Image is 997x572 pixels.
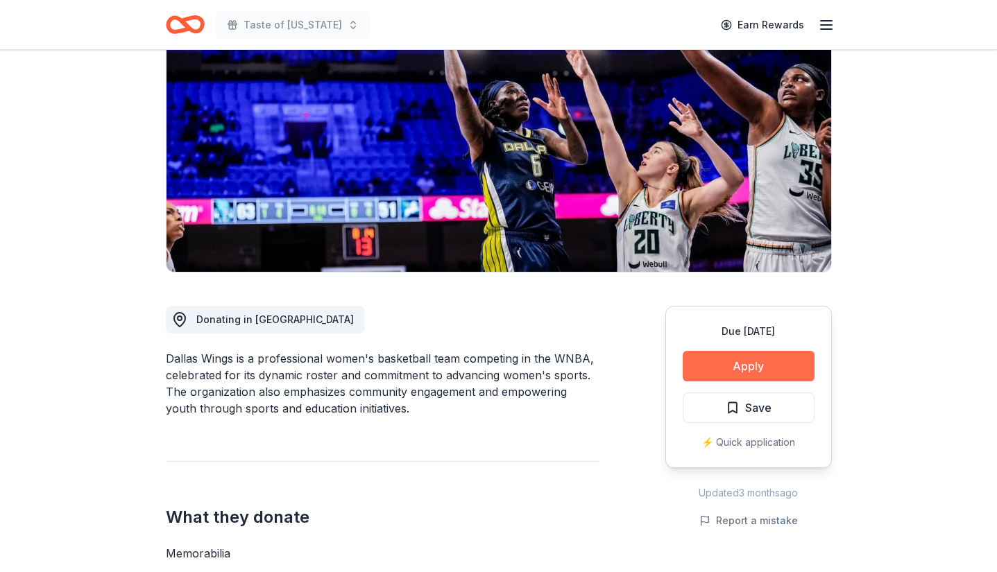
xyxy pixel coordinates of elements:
[216,11,370,39] button: Taste of [US_STATE]
[683,434,815,451] div: ⚡️ Quick application
[683,392,815,423] button: Save
[699,512,798,529] button: Report a mistake
[166,545,599,562] div: Memorabilia
[745,399,772,417] span: Save
[683,323,815,340] div: Due [DATE]
[166,8,205,41] a: Home
[167,7,831,272] img: Image for Dallas Wings
[713,12,812,37] a: Earn Rewards
[166,350,599,417] div: Dallas Wings is a professional women's basketball team competing in the WNBA, celebrated for its ...
[166,506,599,528] h2: What they donate
[196,313,354,325] span: Donating in [GEOGRAPHIC_DATA]
[665,485,832,501] div: Updated 3 months ago
[244,17,342,33] span: Taste of [US_STATE]
[683,351,815,381] button: Apply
